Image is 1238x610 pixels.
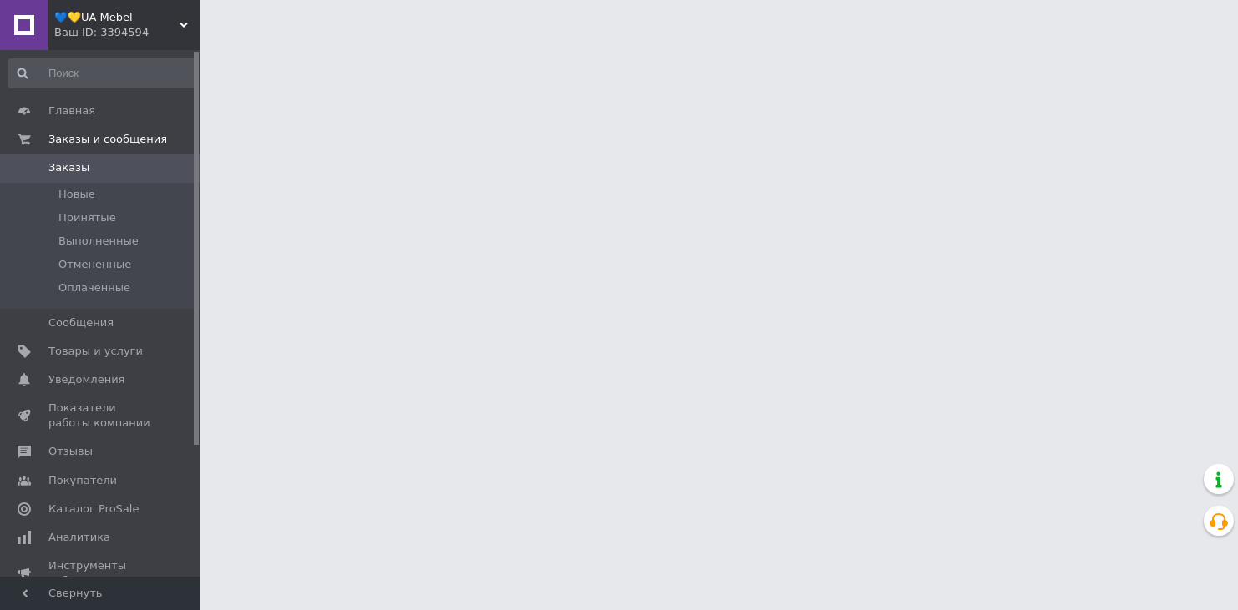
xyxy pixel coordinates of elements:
span: Аналитика [48,530,110,545]
span: Заказы и сообщения [48,132,167,147]
div: Ваш ID: 3394594 [54,25,200,40]
span: Каталог ProSale [48,502,139,517]
span: Отмененные [58,257,131,272]
span: Сообщения [48,315,114,330]
span: Отзывы [48,444,93,459]
span: Новые [58,187,95,202]
span: Уведомления [48,372,124,387]
input: Поиск [8,58,197,88]
span: Инструменты вебмастера и SEO [48,558,155,588]
span: Выполненные [58,234,139,249]
span: Показатели работы компании [48,401,155,431]
span: Оплаченные [58,280,130,295]
span: Товары и услуги [48,344,143,359]
span: Заказы [48,160,89,175]
span: Покупатели [48,473,117,488]
span: Главная [48,103,95,118]
span: 💙💛UA Mebel [54,10,180,25]
span: Принятые [58,210,116,225]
